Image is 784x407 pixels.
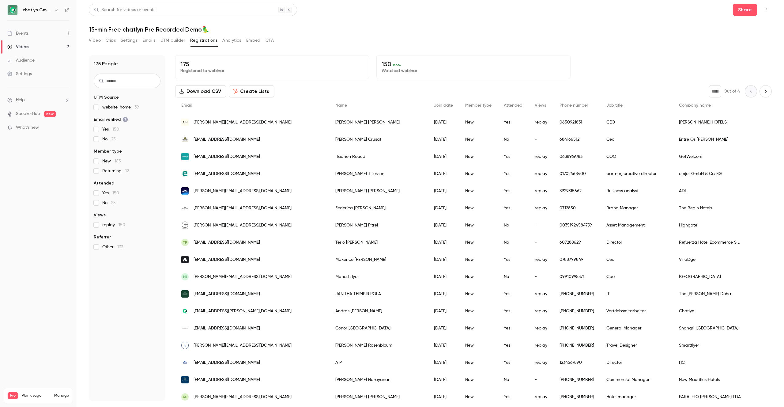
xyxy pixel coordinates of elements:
[329,131,428,148] div: [PERSON_NAME] Crusat
[181,204,189,212] img: thebegin.it
[600,217,673,234] div: Asset Management
[600,388,673,405] div: Hotel manager
[459,371,498,388] div: New
[428,302,459,320] div: [DATE]
[459,165,498,182] div: New
[498,217,529,234] div: No
[94,148,122,154] span: Member type
[553,182,600,200] div: 3929315662
[382,60,565,68] p: 150
[194,257,260,263] span: [EMAIL_ADDRESS][DOMAIN_NAME]
[181,136,189,143] img: entreosrios.com
[329,285,428,302] div: JANITHA THIMBIRIPOLA
[393,63,401,67] span: 86 %
[335,103,347,108] span: Name
[194,171,260,177] span: [EMAIL_ADDRESS][DOMAIN_NAME]
[94,60,118,67] h1: 175 People
[266,36,274,45] button: CTA
[89,36,101,45] button: Video
[529,354,553,371] div: replay
[194,239,260,246] span: [EMAIL_ADDRESS][DOMAIN_NAME]
[329,251,428,268] div: Maxence [PERSON_NAME]
[529,114,553,131] div: replay
[600,320,673,337] div: General Manager
[8,5,17,15] img: chatlyn GmbH
[329,234,428,251] div: Terio [PERSON_NAME]
[673,148,766,165] div: GetWelcom
[94,7,155,13] div: Search for videos or events
[498,182,529,200] div: Yes
[428,371,459,388] div: [DATE]
[600,302,673,320] div: Vertriebsmitarbeiter
[498,114,529,131] div: Yes
[553,320,600,337] div: [PHONE_NUMBER]
[94,94,160,250] section: facet-groups
[181,307,189,315] img: chatlyn.com
[535,103,546,108] span: Views
[102,244,123,250] span: Other
[121,36,138,45] button: Settings
[428,388,459,405] div: [DATE]
[119,223,125,227] span: 150
[600,114,673,131] div: CEO
[194,136,260,143] span: [EMAIL_ADDRESS][DOMAIN_NAME]
[459,337,498,354] div: New
[600,148,673,165] div: COO
[102,190,119,196] span: Yes
[428,285,459,302] div: [DATE]
[553,285,600,302] div: [PHONE_NUMBER]
[498,371,529,388] div: No
[465,103,492,108] span: Member type
[459,251,498,268] div: New
[498,268,529,285] div: No
[194,325,260,332] span: [EMAIL_ADDRESS][DOMAIN_NAME]
[673,182,766,200] div: ADL
[600,200,673,217] div: Brand Manager
[181,325,189,332] img: shangri-la.com
[498,388,529,405] div: Yes
[673,285,766,302] div: The [PERSON_NAME] Doha
[560,103,588,108] span: Phone number
[329,148,428,165] div: Hadrien Reaud
[102,126,119,132] span: Yes
[498,320,529,337] div: Yes
[673,234,766,251] div: Refuerza Hotel Ecommerce S.L
[125,169,129,173] span: 12
[102,222,125,228] span: replay
[112,127,119,131] span: 150
[194,342,292,349] span: [PERSON_NAME][EMAIL_ADDRESS][DOMAIN_NAME]
[181,256,189,263] img: e-alps.com
[102,104,139,110] span: website-home
[673,165,766,182] div: emjot GmbH & Co. KG
[529,251,553,268] div: replay
[434,103,453,108] span: Join date
[553,388,600,405] div: [PHONE_NUMBER]
[733,4,757,16] button: Share
[498,165,529,182] div: Yes
[498,337,529,354] div: Yes
[16,124,39,131] span: What's new
[553,114,600,131] div: 0650921831
[44,111,56,117] span: new
[529,320,553,337] div: replay
[428,200,459,217] div: [DATE]
[428,131,459,148] div: [DATE]
[329,337,428,354] div: [PERSON_NAME] Rosenbloum
[600,165,673,182] div: partner, creative director
[553,354,600,371] div: 1234567890
[553,302,600,320] div: [PHONE_NUMBER]
[459,200,498,217] div: New
[16,97,25,103] span: Help
[428,114,459,131] div: [DATE]
[498,234,529,251] div: No
[529,217,553,234] div: -
[329,371,428,388] div: [PERSON_NAME] Narayanan
[142,36,155,45] button: Emails
[529,302,553,320] div: replay
[181,119,189,126] img: alfredhotels.com
[428,165,459,182] div: [DATE]
[134,105,139,109] span: 39
[673,131,766,148] div: Entre Os [PERSON_NAME]
[459,131,498,148] div: New
[498,285,529,302] div: Yes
